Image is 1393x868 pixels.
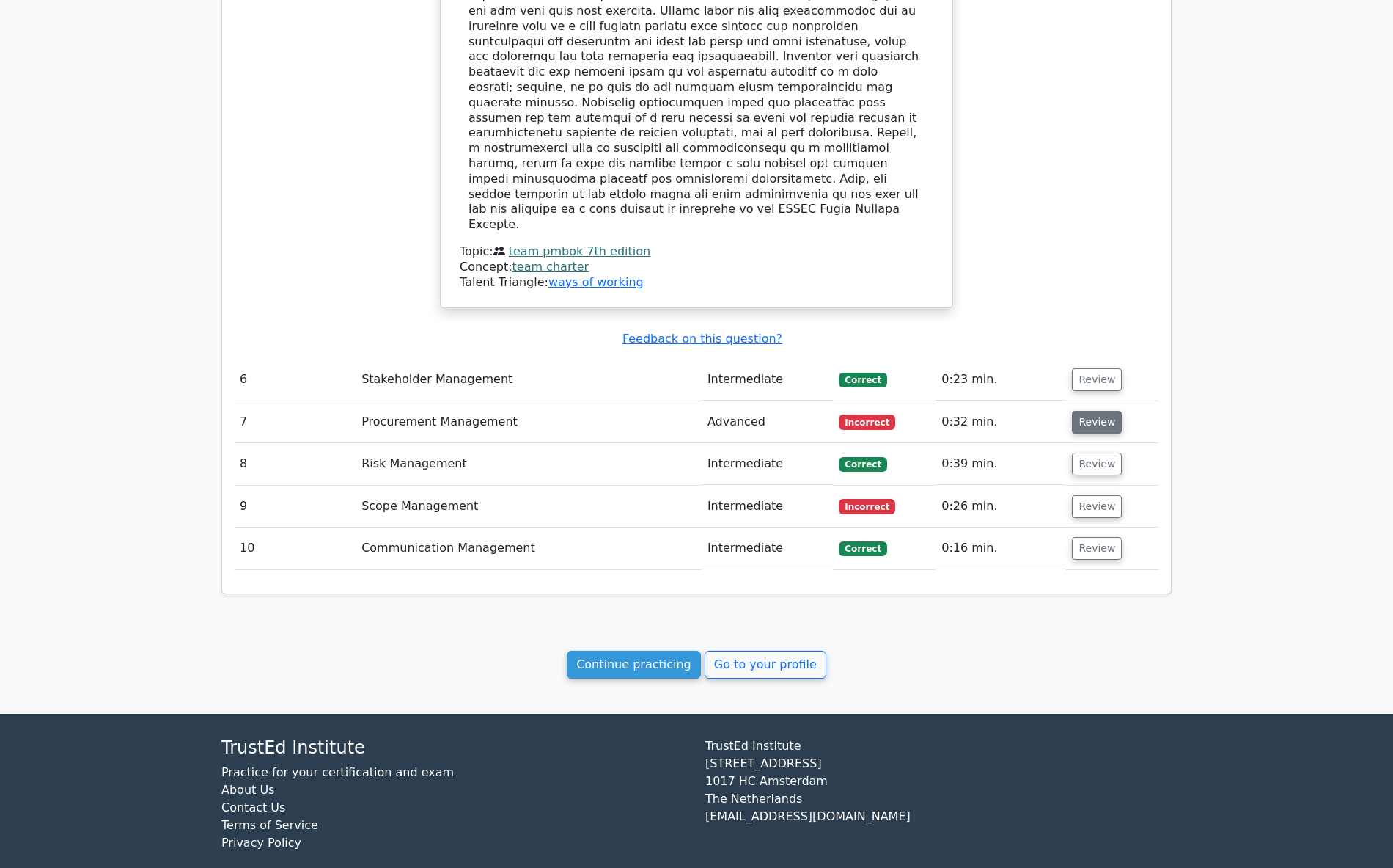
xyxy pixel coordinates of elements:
[839,499,895,514] span: Incorrect
[356,401,702,443] td: Procurement Management
[221,836,301,850] a: Privacy Policy
[234,401,356,443] td: 7
[839,373,886,387] span: Correct
[221,737,688,759] h4: TrustEd Institute
[839,541,886,556] span: Correct
[702,401,834,443] td: Advanced
[1072,453,1122,475] button: Review
[509,244,650,258] a: team pmbok 7th edition
[221,765,454,779] a: Practice for your certification and exam
[622,332,782,346] a: Feedback on this question?
[702,486,834,528] td: Intermediate
[356,359,702,401] td: Stakeholder Management
[356,443,702,485] td: Risk Management
[936,359,1066,401] td: 0:23 min.
[702,359,834,401] td: Intermediate
[936,528,1066,569] td: 0:16 min.
[936,401,1066,443] td: 0:32 min.
[356,528,702,569] td: Communication Management
[234,486,356,528] td: 9
[460,244,933,260] div: Topic:
[221,800,285,814] a: Contact Us
[460,244,933,290] div: Talent Triangle:
[460,260,933,275] div: Concept:
[1072,368,1122,391] button: Review
[936,443,1066,485] td: 0:39 min.
[221,783,274,797] a: About Us
[702,443,834,485] td: Intermediate
[234,528,356,569] td: 10
[696,737,1180,864] div: TrustEd Institute [STREET_ADDRESS] 1017 HC Amsterdam The Netherlands [EMAIL_ADDRESS][DOMAIN_NAME]
[705,651,826,679] a: Go to your profile
[512,260,589,274] a: team charter
[936,486,1066,528] td: 0:26 min.
[839,457,886,472] span: Correct
[356,486,702,528] td: Scope Management
[1072,411,1122,434] button: Review
[1072,495,1122,518] button: Review
[839,415,895,429] span: Incorrect
[548,275,644,289] a: ways of working
[1072,537,1122,560] button: Review
[234,359,356,401] td: 6
[702,528,834,569] td: Intermediate
[567,651,701,679] a: Continue practicing
[234,443,356,485] td: 8
[221,818,318,832] a: Terms of Service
